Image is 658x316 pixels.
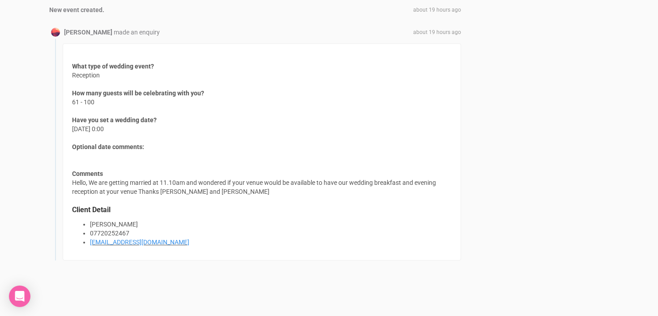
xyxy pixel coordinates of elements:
legend: Client Detail [72,205,452,215]
strong: Have you set a wedding date? [72,116,157,124]
span: about 19 hours ago [413,6,461,14]
strong: What type of wedding event? [72,63,154,70]
li: [PERSON_NAME] [90,220,452,229]
strong: New event created. [49,6,104,13]
div: [DATE] 0:00 Hello, We are getting married at 11.10am and wondered if your venue would be availabl... [63,43,461,260]
strong: [PERSON_NAME] [64,29,112,36]
span: about 19 hours ago [413,29,461,36]
strong: How many guests will be celebrating with you? [72,90,204,97]
span: Reception [72,62,154,80]
strong: Optional date comments: [72,143,144,150]
div: Open Intercom Messenger [9,286,30,307]
img: Profile Image [51,28,60,37]
span: made an enquiry [114,29,160,36]
strong: Comments [72,170,103,177]
a: [EMAIL_ADDRESS][DOMAIN_NAME] [90,239,189,246]
span: 61 - 100 [72,89,204,107]
li: 07720252467 [90,229,452,238]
